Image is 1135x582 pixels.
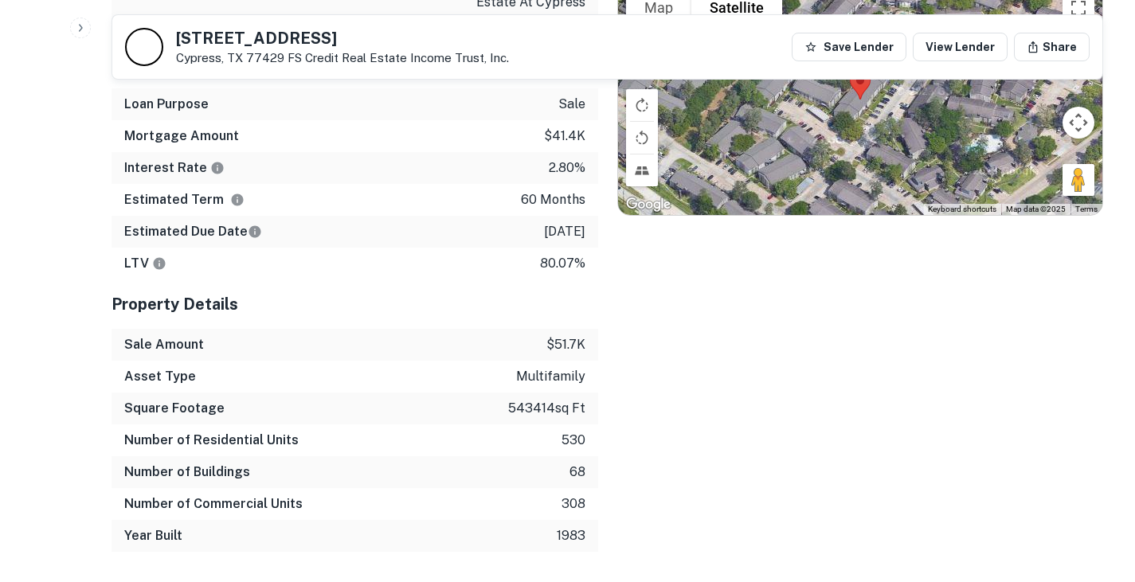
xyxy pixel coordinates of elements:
h6: Loan Purpose [124,95,209,114]
button: Rotate map counterclockwise [626,122,658,154]
p: multifamily [516,367,585,386]
button: Tilt map [626,154,658,186]
h6: Year Built [124,526,182,545]
h6: Mortgage Amount [124,127,239,146]
svg: LTVs displayed on the website are for informational purposes only and may be reported incorrectly... [152,256,166,271]
a: View Lender [913,33,1008,61]
p: 60 months [521,190,585,209]
h6: Number of Residential Units [124,431,299,450]
h6: Asset Type [124,367,196,386]
button: Keyboard shortcuts [928,204,996,215]
svg: Term is based on a standard schedule for this type of loan. [230,193,245,207]
h6: Number of Commercial Units [124,494,303,514]
p: $41.4k [544,127,585,146]
h6: Interest Rate [124,158,225,178]
iframe: Chat Widget [1055,455,1135,531]
button: Drag Pegman onto the map to open Street View [1063,164,1094,196]
a: Open this area in Google Maps (opens a new window) [622,194,675,215]
h6: Square Footage [124,399,225,418]
button: Save Lender [792,33,906,61]
h6: Estimated Term [124,190,245,209]
h5: [STREET_ADDRESS] [176,30,509,46]
h6: Number of Buildings [124,463,250,482]
span: Map data ©2025 [1006,205,1066,213]
h6: Borrower Name [124,12,222,31]
svg: Estimate is based on a standard schedule for this type of loan. [248,225,262,239]
h5: Property Details [112,292,598,316]
p: sale [558,95,585,114]
button: Share [1014,33,1090,61]
h6: LTV [124,254,166,273]
p: 530 [562,431,585,450]
button: Rotate map clockwise [626,89,658,121]
a: FS Credit Real Estate Income Trust, Inc. [288,51,509,64]
h6: Estimated Due Date [124,222,262,241]
p: 1983 [557,526,585,545]
p: 2.80% [549,158,585,178]
p: [DATE] [544,222,585,241]
p: 80.07% [540,254,585,273]
h6: Sale Amount [124,335,204,354]
button: Map camera controls [1063,107,1094,139]
p: 543414 sq ft [508,399,585,418]
img: Google [622,194,675,215]
p: 308 [562,494,585,514]
svg: The interest rates displayed on the website are for informational purposes only and may be report... [210,161,225,175]
a: Terms (opens in new tab) [1075,205,1098,213]
p: $51.7k [546,335,585,354]
p: Cypress, TX 77429 [176,51,509,65]
p: 68 [569,463,585,482]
